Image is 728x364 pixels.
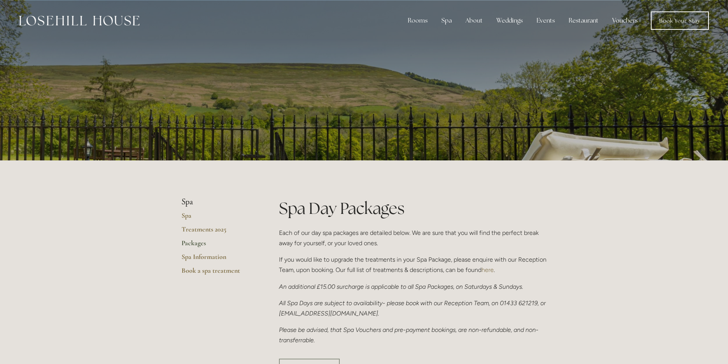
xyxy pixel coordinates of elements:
[182,225,255,239] a: Treatments 2025
[279,197,547,220] h1: Spa Day Packages
[279,228,547,248] p: Each of our day spa packages are detailed below. We are sure that you will find the perfect break...
[182,266,255,280] a: Book a spa treatment
[435,13,458,28] div: Spa
[490,13,529,28] div: Weddings
[182,211,255,225] a: Spa
[606,13,644,28] a: Vouchers
[402,13,434,28] div: Rooms
[279,283,523,290] em: An additional £15.00 surcharge is applicable to all Spa Packages, on Saturdays & Sundays.
[279,254,547,275] p: If you would like to upgrade the treatments in your Spa Package, please enquire with our Receptio...
[482,266,494,273] a: here
[279,326,538,344] em: Please be advised, that Spa Vouchers and pre-payment bookings, are non-refundable, and non-transf...
[651,11,709,30] a: Book Your Stay
[19,16,139,26] img: Losehill House
[459,13,489,28] div: About
[182,252,255,266] a: Spa Information
[563,13,605,28] div: Restaurant
[279,299,547,317] em: All Spa Days are subject to availability- please book with our Reception Team, on 01433 621219, o...
[530,13,561,28] div: Events
[182,239,255,252] a: Packages
[182,197,255,207] li: Spa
